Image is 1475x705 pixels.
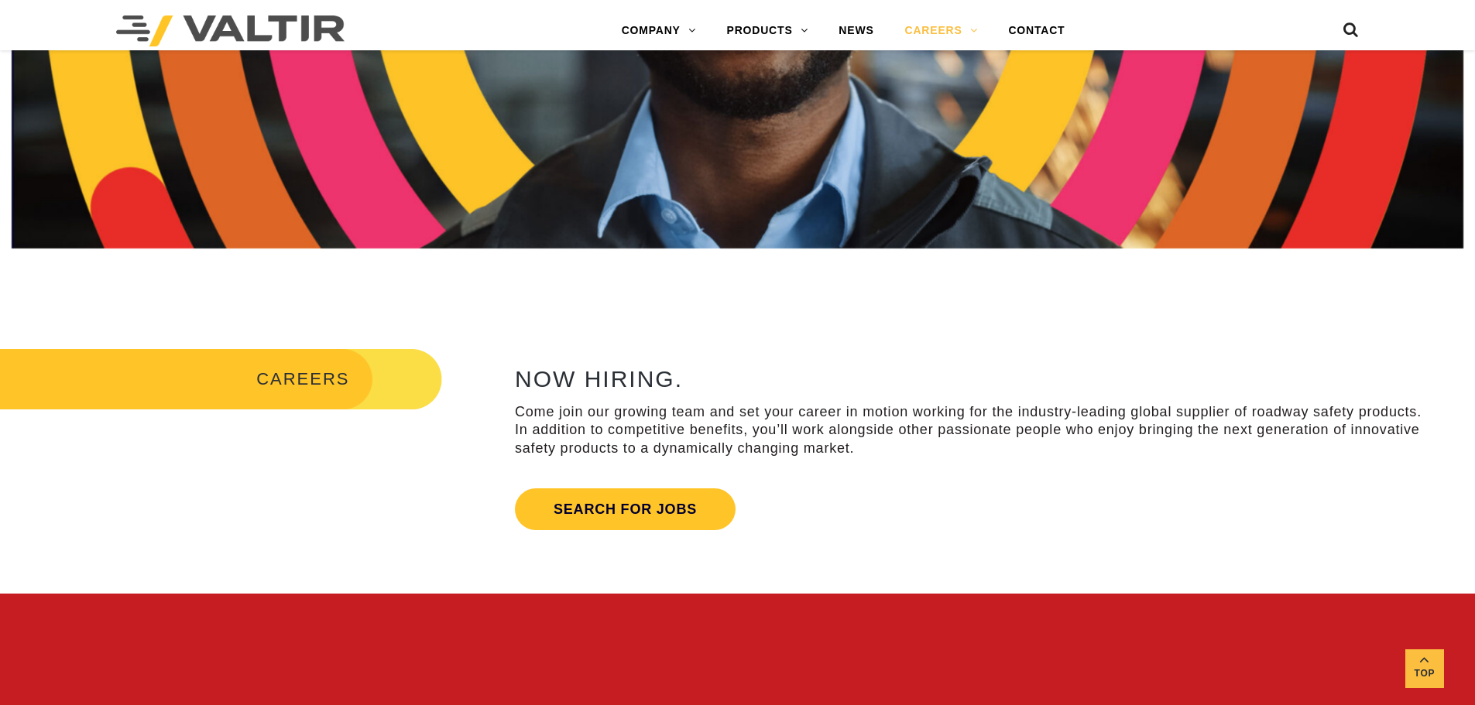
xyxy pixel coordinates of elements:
[993,15,1080,46] a: CONTACT
[606,15,712,46] a: COMPANY
[823,15,889,46] a: NEWS
[515,366,1433,392] h2: NOW HIRING.
[515,488,736,530] a: Search for jobs
[515,403,1433,457] p: Come join our growing team and set your career in motion working for the industry-leading global ...
[1405,649,1444,688] a: Top
[116,15,345,46] img: Valtir
[712,15,824,46] a: PRODUCTS
[1405,665,1444,683] span: Top
[890,15,993,46] a: CAREERS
